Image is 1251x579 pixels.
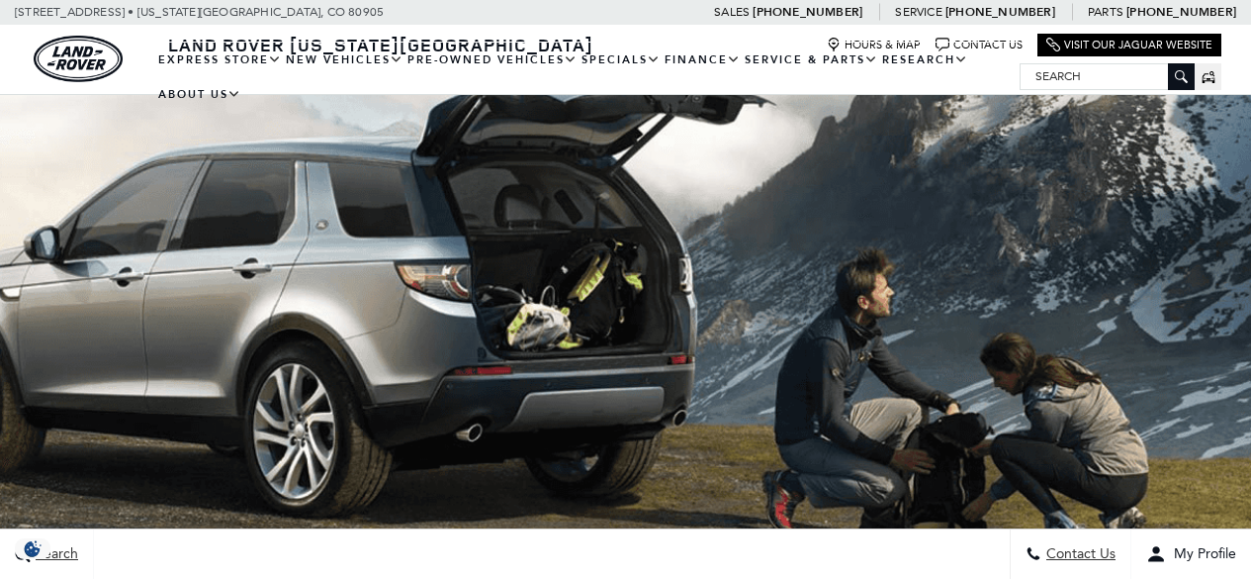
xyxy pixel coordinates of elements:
[580,43,663,77] a: Specials
[663,43,743,77] a: Finance
[15,5,384,19] a: [STREET_ADDRESS] • [US_STATE][GEOGRAPHIC_DATA], CO 80905
[405,43,580,77] a: Pre-Owned Vehicles
[156,43,284,77] a: EXPRESS STORE
[34,36,123,82] img: Land Rover
[1166,546,1236,563] span: My Profile
[10,538,55,559] img: Opt-Out Icon
[284,43,405,77] a: New Vehicles
[743,43,880,77] a: Service & Parts
[34,36,123,82] a: land-rover
[156,77,243,112] a: About Us
[1041,546,1116,563] span: Contact Us
[156,43,1020,112] nav: Main Navigation
[714,5,750,19] span: Sales
[10,538,55,559] section: Click to Open Cookie Consent Modal
[1126,4,1236,20] a: [PHONE_NUMBER]
[827,38,921,52] a: Hours & Map
[1088,5,1123,19] span: Parts
[936,38,1023,52] a: Contact Us
[753,4,862,20] a: [PHONE_NUMBER]
[1021,64,1194,88] input: Search
[168,33,593,56] span: Land Rover [US_STATE][GEOGRAPHIC_DATA]
[156,33,605,56] a: Land Rover [US_STATE][GEOGRAPHIC_DATA]
[880,43,970,77] a: Research
[1131,530,1251,579] button: Open user profile menu
[945,4,1055,20] a: [PHONE_NUMBER]
[1046,38,1212,52] a: Visit Our Jaguar Website
[895,5,941,19] span: Service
